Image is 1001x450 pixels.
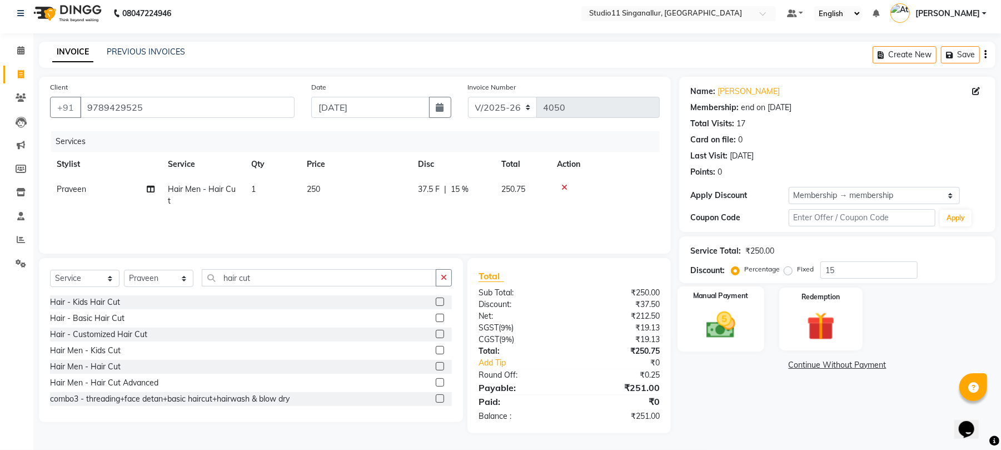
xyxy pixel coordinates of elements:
input: Enter Offer / Coupon Code [789,209,935,226]
div: combo3 - threading+face detan+basic haircut+hairwash & blow dry [50,393,290,405]
input: Search or Scan [202,269,436,286]
span: Praveen [57,184,86,194]
div: Balance : [470,411,569,422]
div: ₹250.00 [745,245,774,257]
span: 250 [307,184,320,194]
label: Manual Payment [693,291,749,301]
span: | [444,184,446,195]
div: ₹19.13 [569,322,668,334]
div: Hair Men - Kids Cut [50,345,121,357]
span: 9% [501,323,511,332]
div: ₹37.50 [569,299,668,310]
div: ₹0 [569,395,668,408]
div: Service Total: [690,245,741,257]
a: INVOICE [52,42,93,62]
div: Coupon Code [690,212,788,224]
div: end on [DATE] [741,102,791,113]
div: ( ) [470,322,569,334]
a: [PERSON_NAME] [718,86,780,97]
img: _gift.svg [798,309,844,344]
div: Discount: [690,265,725,276]
div: [DATE] [730,150,754,162]
th: Stylist [50,152,161,177]
div: ₹0 [586,357,668,369]
div: Hair - Basic Hair Cut [50,313,124,324]
th: Service [161,152,245,177]
div: ₹251.00 [569,411,668,422]
input: Search by Name/Mobile/Email/Code [80,97,295,118]
div: Name: [690,86,715,97]
img: Athira [890,3,910,23]
div: 17 [736,118,745,130]
th: Qty [245,152,300,177]
div: Payable: [470,381,569,394]
div: Points: [690,166,715,178]
div: ₹251.00 [569,381,668,394]
span: [PERSON_NAME] [915,8,980,19]
img: _cash.svg [697,308,745,342]
div: Paid: [470,395,569,408]
div: Total Visits: [690,118,734,130]
th: Price [300,152,411,177]
div: ₹250.75 [569,345,668,357]
div: Hair Men - Hair Cut [50,361,121,373]
span: 9% [501,335,512,344]
div: 0 [738,134,743,146]
th: Action [550,152,660,177]
span: CGST [479,334,499,344]
button: +91 [50,97,81,118]
label: Percentage [744,264,780,274]
a: Continue Without Payment [681,359,993,371]
th: Total [495,152,550,177]
div: Hair - Customized Hair Cut [50,329,147,340]
div: Last Visit: [690,150,728,162]
label: Client [50,82,68,92]
label: Redemption [801,292,840,302]
div: Sub Total: [470,287,569,299]
button: Create New [873,46,937,63]
label: Fixed [797,264,814,274]
div: ( ) [470,334,569,345]
span: 15 % [451,184,469,195]
span: 37.5 F [418,184,440,195]
div: ₹212.50 [569,310,668,322]
span: 250.75 [501,184,525,194]
iframe: chat widget [954,406,990,439]
a: PREVIOUS INVOICES [107,47,185,57]
div: ₹0.25 [569,369,668,381]
div: Apply Discount [690,190,788,201]
div: Card on file: [690,134,736,146]
label: Invoice Number [468,82,516,92]
div: Round Off: [470,369,569,381]
div: Net: [470,310,569,322]
label: Date [311,82,326,92]
div: ₹250.00 [569,287,668,299]
div: Hair Men - Hair Cut Advanced [50,377,158,389]
div: 0 [718,166,722,178]
button: Apply [940,210,972,226]
span: 1 [251,184,256,194]
button: Save [941,46,980,63]
span: Hair Men - Hair Cut [168,184,236,206]
div: Services [51,131,668,152]
span: SGST [479,323,499,333]
div: ₹19.13 [569,334,668,345]
span: Total [479,270,504,282]
div: Membership: [690,102,739,113]
div: Total: [470,345,569,357]
a: Add Tip [470,357,586,369]
div: Discount: [470,299,569,310]
th: Disc [411,152,495,177]
div: Hair - Kids Hair Cut [50,296,120,308]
